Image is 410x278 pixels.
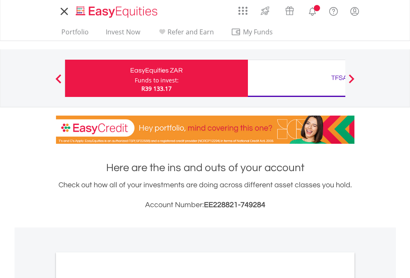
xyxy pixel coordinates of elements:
div: EasyEquities ZAR [70,65,243,76]
a: FAQ's and Support [323,2,344,19]
span: EE228821-749284 [204,201,265,209]
button: Next [343,78,360,87]
img: EasyEquities_Logo.png [74,5,161,19]
a: AppsGrid [233,2,253,15]
span: R39 133.17 [141,85,172,92]
a: Home page [73,2,161,19]
span: Refer and Earn [167,27,214,36]
button: Previous [50,78,67,87]
div: Funds to invest: [135,76,179,85]
a: My Profile [344,2,365,20]
img: grid-menu-icon.svg [238,6,247,15]
a: Portfolio [58,28,92,41]
h1: Here are the ins and outs of your account [56,160,354,175]
div: Check out how all of your investments are doing across different asset classes you hold. [56,179,354,211]
img: vouchers-v2.svg [283,4,296,17]
a: Notifications [302,2,323,19]
span: My Funds [231,27,285,37]
a: Vouchers [277,2,302,17]
h3: Account Number: [56,199,354,211]
img: thrive-v2.svg [258,4,272,17]
a: Invest Now [102,28,143,41]
a: Refer and Earn [154,28,217,41]
img: EasyCredit Promotion Banner [56,116,354,144]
